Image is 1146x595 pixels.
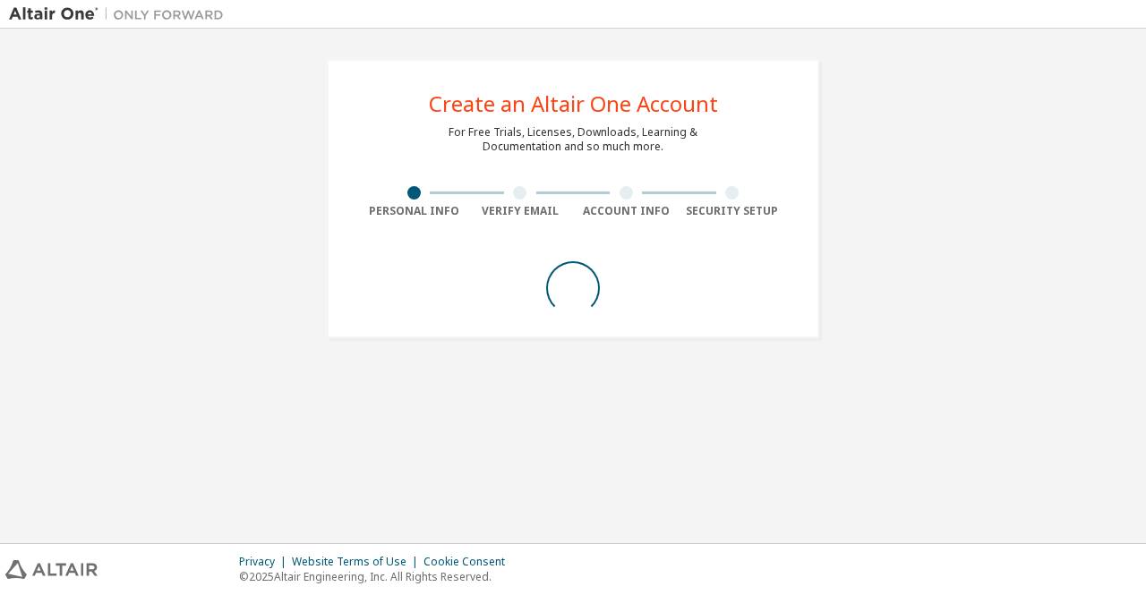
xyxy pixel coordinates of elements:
[5,560,98,579] img: altair_logo.svg
[361,204,467,218] div: Personal Info
[449,125,697,154] div: For Free Trials, Licenses, Downloads, Learning & Documentation and so much more.
[423,555,516,569] div: Cookie Consent
[429,93,718,115] div: Create an Altair One Account
[680,204,786,218] div: Security Setup
[292,555,423,569] div: Website Terms of Use
[467,204,574,218] div: Verify Email
[239,569,516,584] p: © 2025 Altair Engineering, Inc. All Rights Reserved.
[573,204,680,218] div: Account Info
[9,5,233,23] img: Altair One
[239,555,292,569] div: Privacy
